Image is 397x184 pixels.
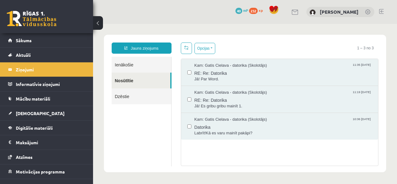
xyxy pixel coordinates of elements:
[320,9,359,15] a: [PERSON_NAME]
[101,99,279,106] span: Datorika
[101,52,279,58] span: Jā! Par Word.
[310,9,316,16] img: Fjodors Latatujevs
[235,8,242,14] span: 40
[260,19,285,30] span: 1 – 3 no 3
[101,19,122,30] button: Opcijas
[249,8,258,14] span: 232
[260,66,279,70] span: 11:19 [DATE]
[101,93,174,99] span: Kam: Gatis Cielava - datorika (Skolotājs)
[101,72,279,79] span: RE: Re: Datorika
[19,19,78,30] a: Jauns ziņojums
[16,52,31,58] span: Aktuāli
[8,77,85,91] a: Informatīvie ziņojumi
[16,154,33,160] span: Atzīmes
[8,33,85,47] a: Sākums
[8,92,85,106] a: Mācību materiāli
[8,62,85,77] a: Ziņojumi
[19,65,78,80] a: Dzēstie
[7,11,56,26] a: Rīgas 1. Tālmācības vidusskola
[101,106,279,112] span: Labrīt!Kā es varu mainīt pakāpi?
[243,8,248,13] span: mP
[19,33,78,49] a: Ienākošie
[19,49,77,65] a: Nosūtītie
[101,39,279,58] a: Kam: Gatis Cielava - datorika (Skolotājs) 11:35 [DATE] RE: Re: Datorika Jā! Par Word.
[101,93,279,112] a: Kam: Gatis Cielava - datorika (Skolotājs) 10:36 [DATE] Datorika Labrīt!Kā es varu mainīt pakāpi?
[8,135,85,150] a: Maksājumi
[8,164,85,179] a: Motivācijas programma
[8,48,85,62] a: Aktuāli
[16,125,53,131] span: Digitālie materiāli
[16,169,65,174] span: Motivācijas programma
[16,96,50,101] span: Mācību materiāli
[8,106,85,120] a: [DEMOGRAPHIC_DATA]
[101,79,279,85] span: Jā! Es gribu gribu mainīt 1.
[16,62,85,77] legend: Ziņojumi
[16,77,85,91] legend: Informatīvie ziņojumi
[8,121,85,135] a: Digitālie materiāli
[16,38,32,43] span: Sākums
[260,93,279,97] span: 10:36 [DATE]
[260,39,279,43] span: 11:35 [DATE]
[249,8,266,13] a: 232 xp
[101,39,174,45] span: Kam: Gatis Cielava - datorika (Skolotājs)
[101,45,279,52] span: RE: Re: Datorika
[101,66,279,85] a: Kam: Gatis Cielava - datorika (Skolotājs) 11:19 [DATE] RE: Re: Datorika Jā! Es gribu gribu mainīt 1.
[16,110,65,116] span: [DEMOGRAPHIC_DATA]
[259,8,263,13] span: xp
[16,135,85,150] legend: Maksājumi
[8,150,85,164] a: Atzīmes
[101,66,174,72] span: Kam: Gatis Cielava - datorika (Skolotājs)
[235,8,248,13] a: 40 mP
